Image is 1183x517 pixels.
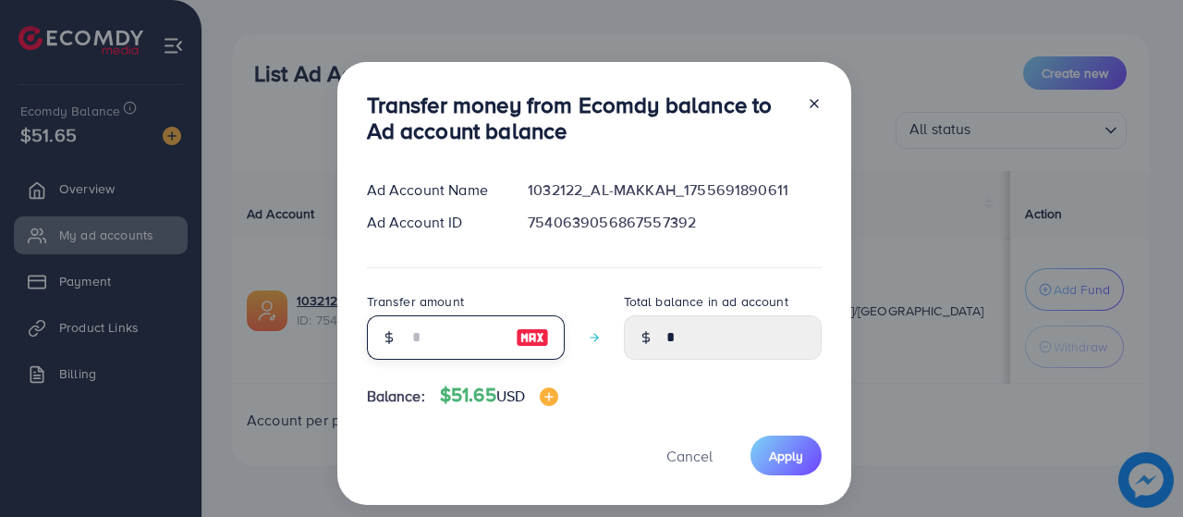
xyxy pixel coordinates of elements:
[367,386,425,407] span: Balance:
[769,447,803,465] span: Apply
[513,179,835,201] div: 1032122_AL-MAKKAH_1755691890611
[624,292,788,311] label: Total balance in ad account
[367,92,792,145] h3: Transfer money from Ecomdy balance to Ad account balance
[666,446,713,466] span: Cancel
[540,388,558,406] img: image
[367,292,464,311] label: Transfer amount
[516,326,549,349] img: image
[440,384,558,407] h4: $51.65
[513,212,835,233] div: 7540639056867557392
[352,179,514,201] div: Ad Account Name
[496,386,525,406] span: USD
[352,212,514,233] div: Ad Account ID
[750,436,822,475] button: Apply
[643,436,736,475] button: Cancel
